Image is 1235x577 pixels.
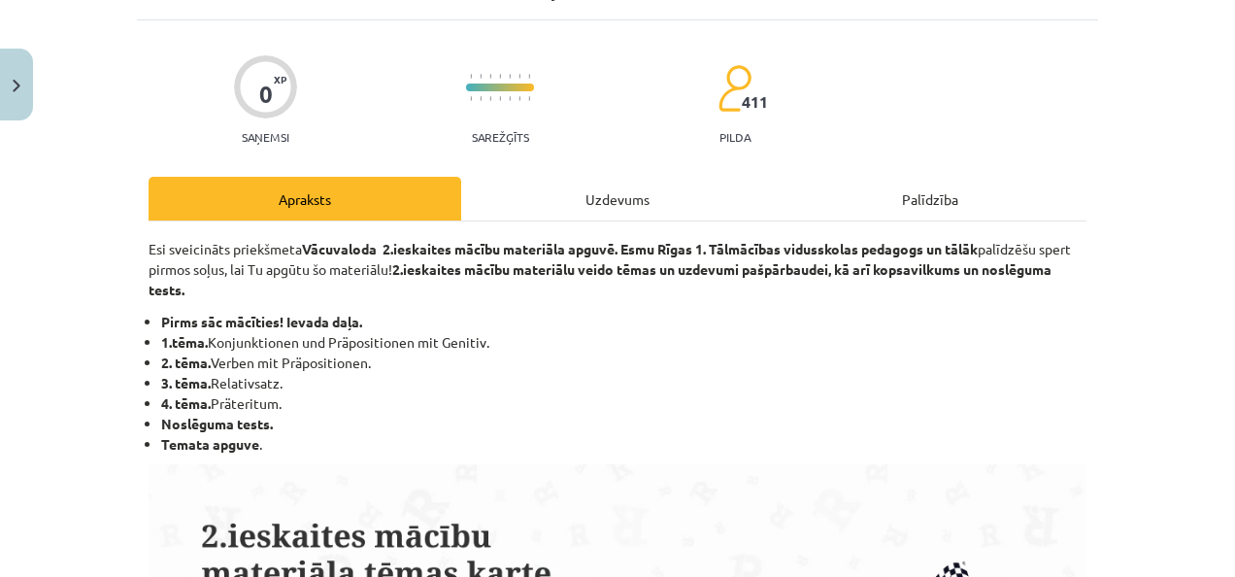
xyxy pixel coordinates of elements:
[518,74,520,79] img: icon-short-line-57e1e144782c952c97e751825c79c345078a6d821885a25fce030b3d8c18986b.svg
[528,74,530,79] img: icon-short-line-57e1e144782c952c97e751825c79c345078a6d821885a25fce030b3d8c18986b.svg
[161,333,208,351] b: 1.tēma.
[499,74,501,79] img: icon-short-line-57e1e144782c952c97e751825c79c345078a6d821885a25fce030b3d8c18986b.svg
[259,81,273,108] div: 0
[742,93,768,111] span: 411
[161,435,259,453] b: Temata apguve
[161,434,1086,455] li: .
[461,177,774,221] div: Uzdevums
[274,74,286,85] span: XP
[509,74,511,79] img: icon-short-line-57e1e144782c952c97e751825c79c345078a6d821885a25fce030b3d8c18986b.svg
[161,353,1086,373] li: Verben mit Präpositionen.
[472,130,529,144] p: Sarežģīts
[161,313,362,330] b: Pirms sāc mācīties! Ievada daļa.
[161,373,1086,393] li: Relativsatz.
[161,374,211,391] b: 3. tēma.
[161,394,211,412] b: 4. tēma.
[161,332,1086,353] li: Konjunktionen und Präpositionen mit Genitiv.
[161,354,211,371] b: 2. tēma.
[774,177,1086,221] div: Palīdzība
[489,96,491,101] img: icon-short-line-57e1e144782c952c97e751825c79c345078a6d821885a25fce030b3d8c18986b.svg
[470,96,472,101] img: icon-short-line-57e1e144782c952c97e751825c79c345078a6d821885a25fce030b3d8c18986b.svg
[489,74,491,79] img: icon-short-line-57e1e144782c952c97e751825c79c345078a6d821885a25fce030b3d8c18986b.svg
[480,96,482,101] img: icon-short-line-57e1e144782c952c97e751825c79c345078a6d821885a25fce030b3d8c18986b.svg
[149,260,1051,298] b: 2.ieskaites mācību materiālu veido tēmas un uzdevumi pašpārbaudei, kā arī kopsavilkums un noslēgu...
[149,239,1086,300] p: Esi sveicināts priekšmeta palīdzēšu spert pirmos soļus, lai Tu apgūtu šo materiālu!
[499,96,501,101] img: icon-short-line-57e1e144782c952c97e751825c79c345078a6d821885a25fce030b3d8c18986b.svg
[149,177,461,221] div: Apraksts
[234,130,297,144] p: Saņemsi
[13,80,20,92] img: icon-close-lesson-0947bae3869378f0d4975bcd49f059093ad1ed9edebbc8119c70593378902aed.svg
[302,240,333,257] strong: Vācu
[518,96,520,101] img: icon-short-line-57e1e144782c952c97e751825c79c345078a6d821885a25fce030b3d8c18986b.svg
[718,64,751,113] img: students-c634bb4e5e11cddfef0936a35e636f08e4e9abd3cc4e673bd6f9a4125e45ecb1.svg
[161,415,273,432] b: Noslēguma tests.
[333,240,978,257] b: valoda 2.ieskaites mācību materiāla apguvē. Esmu Rīgas 1. Tālmācības vidusskolas pedagogs un tālāk
[719,130,751,144] p: pilda
[509,96,511,101] img: icon-short-line-57e1e144782c952c97e751825c79c345078a6d821885a25fce030b3d8c18986b.svg
[528,96,530,101] img: icon-short-line-57e1e144782c952c97e751825c79c345078a6d821885a25fce030b3d8c18986b.svg
[470,74,472,79] img: icon-short-line-57e1e144782c952c97e751825c79c345078a6d821885a25fce030b3d8c18986b.svg
[480,74,482,79] img: icon-short-line-57e1e144782c952c97e751825c79c345078a6d821885a25fce030b3d8c18986b.svg
[161,393,1086,414] li: Präteritum.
